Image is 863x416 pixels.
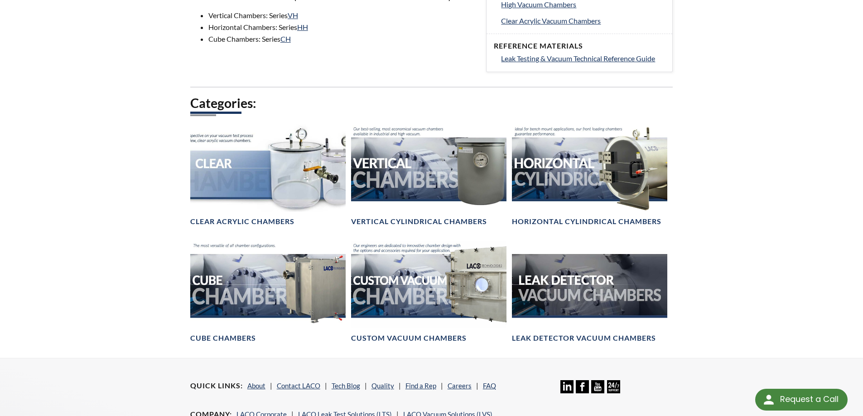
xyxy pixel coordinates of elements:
[208,21,476,33] li: Horizontal Chambers: Series
[190,381,243,391] h4: Quick Links
[780,389,839,410] div: Request a Call
[501,54,655,63] span: Leak Testing & Vacuum Technical Reference Guide
[512,217,661,226] h4: Horizontal Cylindrical Chambers
[448,382,472,390] a: Careers
[494,41,665,51] h4: Reference Materials
[190,217,294,226] h4: Clear Acrylic Chambers
[755,389,848,411] div: Request a Call
[332,382,360,390] a: Tech Blog
[208,33,476,45] li: Cube Chambers: Series
[208,10,476,21] li: Vertical Chambers: Series
[190,95,673,112] h2: Categories:
[483,382,496,390] a: FAQ
[297,23,308,31] a: HH
[762,392,776,407] img: round button
[501,15,665,27] a: Clear Acrylic Vacuum Chambers
[351,241,506,343] a: Custom Vacuum Chamber headerCustom Vacuum Chambers
[280,34,291,43] a: CH
[277,382,320,390] a: Contact LACO
[288,11,298,20] a: VH
[190,124,346,226] a: Clear Chambers headerClear Acrylic Chambers
[190,333,256,343] h4: Cube Chambers
[512,241,667,343] a: Leak Test Vacuum Chambers headerLeak Detector Vacuum Chambers
[247,382,265,390] a: About
[607,380,620,393] img: 24/7 Support Icon
[512,124,667,226] a: Horizontal Cylindrical headerHorizontal Cylindrical Chambers
[501,16,601,25] span: Clear Acrylic Vacuum Chambers
[351,124,506,226] a: Vertical Vacuum Chambers headerVertical Cylindrical Chambers
[351,333,467,343] h4: Custom Vacuum Chambers
[190,241,346,343] a: Cube Chambers headerCube Chambers
[501,53,665,64] a: Leak Testing & Vacuum Technical Reference Guide
[512,333,656,343] h4: Leak Detector Vacuum Chambers
[371,382,394,390] a: Quality
[351,217,487,226] h4: Vertical Cylindrical Chambers
[405,382,436,390] a: Find a Rep
[607,387,620,395] a: 24/7 Support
